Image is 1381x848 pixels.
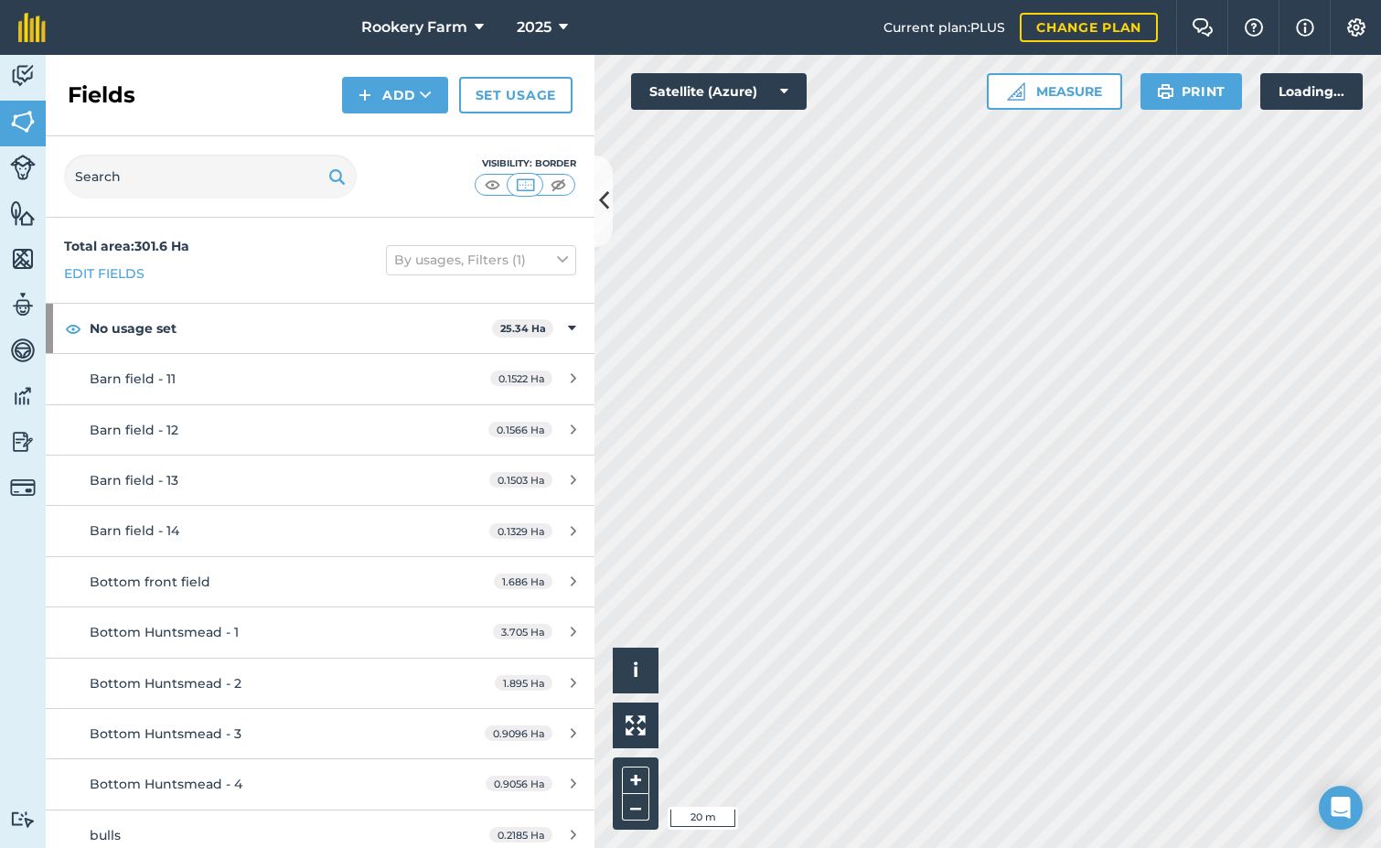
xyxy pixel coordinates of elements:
span: 1.686 Ha [494,574,552,589]
img: svg+xml;base64,PHN2ZyB4bWxucz0iaHR0cDovL3d3dy53My5vcmcvMjAwMC9zdmciIHdpZHRoPSI1NiIgaGVpZ2h0PSI2MC... [10,199,36,227]
a: Bottom Huntsmead - 21.895 Ha [46,659,594,708]
img: svg+xml;base64,PD94bWwgdmVyc2lvbj0iMS4wIiBlbmNvZGluZz0idXRmLTgiPz4KPCEtLSBHZW5lcmF0b3I6IEFkb2JlIE... [10,155,36,180]
img: svg+xml;base64,PHN2ZyB4bWxucz0iaHR0cDovL3d3dy53My5vcmcvMjAwMC9zdmciIHdpZHRoPSIxOCIgaGVpZ2h0PSIyNC... [65,317,81,339]
img: svg+xml;base64,PD94bWwgdmVyc2lvbj0iMS4wIiBlbmNvZGluZz0idXRmLTgiPz4KPCEtLSBHZW5lcmF0b3I6IEFkb2JlIE... [10,337,36,364]
img: Four arrows, one pointing top left, one top right, one bottom right and the last bottom left [626,715,646,735]
img: svg+xml;base64,PHN2ZyB4bWxucz0iaHR0cDovL3d3dy53My5vcmcvMjAwMC9zdmciIHdpZHRoPSIxNCIgaGVpZ2h0PSIyNC... [359,84,371,106]
button: Measure [987,73,1122,110]
img: svg+xml;base64,PD94bWwgdmVyc2lvbj0iMS4wIiBlbmNvZGluZz0idXRmLTgiPz4KPCEtLSBHZW5lcmF0b3I6IEFkb2JlIE... [10,810,36,828]
div: No usage set25.34 Ha [46,304,594,353]
span: Barn field - 13 [90,472,178,488]
span: Bottom Huntsmead - 3 [90,725,241,742]
div: Visibility: Border [474,156,576,171]
span: Bottom Huntsmead - 2 [90,675,241,692]
span: 0.1503 Ha [489,472,552,488]
span: Bottom Huntsmead - 4 [90,776,242,792]
h2: Fields [68,81,135,110]
span: 0.9096 Ha [485,725,552,741]
strong: No usage set [90,304,492,353]
div: Open Intercom Messenger [1319,786,1363,830]
a: Edit fields [64,263,145,284]
a: Change plan [1020,13,1158,42]
button: + [622,767,649,794]
a: Barn field - 120.1566 Ha [46,405,594,455]
span: 0.1566 Ha [488,422,552,437]
span: Current plan : PLUS [883,17,1005,38]
span: 0.2185 Ha [489,827,552,843]
a: Bottom Huntsmead - 13.705 Ha [46,607,594,657]
img: svg+xml;base64,PHN2ZyB4bWxucz0iaHR0cDovL3d3dy53My5vcmcvMjAwMC9zdmciIHdpZHRoPSI1NiIgaGVpZ2h0PSI2MC... [10,108,36,135]
img: fieldmargin Logo [18,13,46,42]
img: svg+xml;base64,PHN2ZyB4bWxucz0iaHR0cDovL3d3dy53My5vcmcvMjAwMC9zdmciIHdpZHRoPSI1MCIgaGVpZ2h0PSI0MC... [514,176,537,194]
span: 0.9056 Ha [486,776,552,791]
span: Barn field - 14 [90,522,179,539]
div: Loading... [1260,73,1363,110]
span: 0.1522 Ha [490,370,552,386]
span: Barn field - 12 [90,422,178,438]
a: Bottom front field1.686 Ha [46,557,594,606]
img: svg+xml;base64,PD94bWwgdmVyc2lvbj0iMS4wIiBlbmNvZGluZz0idXRmLTgiPz4KPCEtLSBHZW5lcmF0b3I6IEFkb2JlIE... [10,62,36,90]
img: svg+xml;base64,PHN2ZyB4bWxucz0iaHR0cDovL3d3dy53My5vcmcvMjAwMC9zdmciIHdpZHRoPSI1MCIgaGVpZ2h0PSI0MC... [481,176,504,194]
img: svg+xml;base64,PHN2ZyB4bWxucz0iaHR0cDovL3d3dy53My5vcmcvMjAwMC9zdmciIHdpZHRoPSI1MCIgaGVpZ2h0PSI0MC... [547,176,570,194]
img: Two speech bubbles overlapping with the left bubble in the forefront [1192,18,1214,37]
span: Rookery Farm [361,16,467,38]
img: A question mark icon [1243,18,1265,37]
a: Barn field - 140.1329 Ha [46,506,594,555]
button: By usages, Filters (1) [386,245,576,274]
img: svg+xml;base64,PD94bWwgdmVyc2lvbj0iMS4wIiBlbmNvZGluZz0idXRmLTgiPz4KPCEtLSBHZW5lcmF0b3I6IEFkb2JlIE... [10,382,36,410]
span: 0.1329 Ha [489,523,552,539]
input: Search [64,155,357,199]
img: svg+xml;base64,PHN2ZyB4bWxucz0iaHR0cDovL3d3dy53My5vcmcvMjAwMC9zdmciIHdpZHRoPSIxNyIgaGVpZ2h0PSIxNy... [1296,16,1314,38]
img: svg+xml;base64,PHN2ZyB4bWxucz0iaHR0cDovL3d3dy53My5vcmcvMjAwMC9zdmciIHdpZHRoPSIxOSIgaGVpZ2h0PSIyNC... [328,166,346,188]
img: svg+xml;base64,PD94bWwgdmVyc2lvbj0iMS4wIiBlbmNvZGluZz0idXRmLTgiPz4KPCEtLSBHZW5lcmF0b3I6IEFkb2JlIE... [10,291,36,318]
a: Barn field - 110.1522 Ha [46,354,594,403]
button: Add [342,77,448,113]
button: – [622,794,649,821]
button: Satellite (Azure) [631,73,807,110]
span: i [633,659,638,682]
button: Print [1140,73,1243,110]
img: svg+xml;base64,PD94bWwgdmVyc2lvbj0iMS4wIiBlbmNvZGluZz0idXRmLTgiPz4KPCEtLSBHZW5lcmF0b3I6IEFkb2JlIE... [10,428,36,456]
span: Bottom Huntsmead - 1 [90,624,239,640]
img: svg+xml;base64,PD94bWwgdmVyc2lvbj0iMS4wIiBlbmNvZGluZz0idXRmLTgiPz4KPCEtLSBHZW5lcmF0b3I6IEFkb2JlIE... [10,475,36,500]
strong: Total area : 301.6 Ha [64,238,189,254]
strong: 25.34 Ha [500,322,546,335]
a: Bottom Huntsmead - 40.9056 Ha [46,759,594,809]
a: Barn field - 130.1503 Ha [46,456,594,505]
img: Ruler icon [1007,82,1025,101]
a: Set usage [459,77,573,113]
span: Barn field - 11 [90,370,176,387]
span: 1.895 Ha [495,675,552,691]
span: 3.705 Ha [493,624,552,639]
button: i [613,648,658,693]
img: A cog icon [1345,18,1367,37]
span: 2025 [517,16,551,38]
span: bulls [90,827,121,843]
img: svg+xml;base64,PHN2ZyB4bWxucz0iaHR0cDovL3d3dy53My5vcmcvMjAwMC9zdmciIHdpZHRoPSIxOSIgaGVpZ2h0PSIyNC... [1157,81,1174,102]
img: svg+xml;base64,PHN2ZyB4bWxucz0iaHR0cDovL3d3dy53My5vcmcvMjAwMC9zdmciIHdpZHRoPSI1NiIgaGVpZ2h0PSI2MC... [10,245,36,273]
a: Bottom Huntsmead - 30.9096 Ha [46,709,594,758]
span: Bottom front field [90,574,210,590]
